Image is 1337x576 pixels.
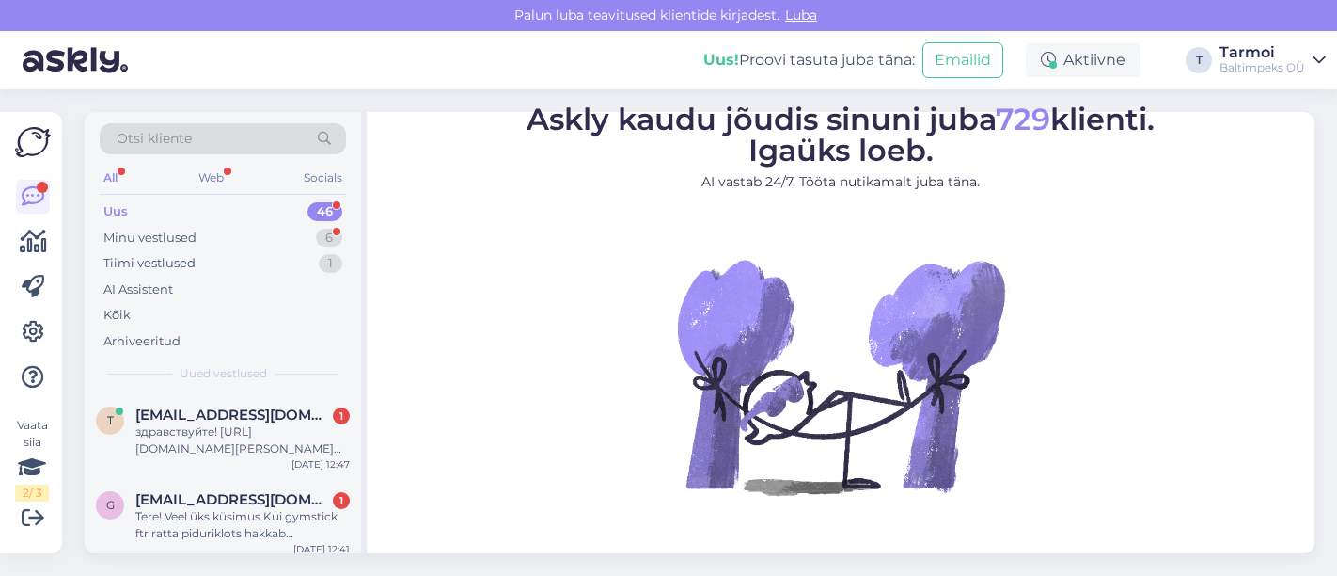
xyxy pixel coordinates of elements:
div: All [100,166,121,190]
div: [DATE] 12:47 [291,457,350,472]
div: 1 [319,254,342,273]
span: Otsi kliente [117,129,192,149]
b: Uus! [703,51,739,69]
div: Tarmoi [1219,45,1305,60]
span: Uued vestlused [180,365,267,382]
span: 729 [996,101,1050,137]
div: Tiimi vestlused [103,254,196,273]
div: Web [195,166,228,190]
div: 6 [316,229,342,248]
div: 46 [307,202,342,221]
a: TarmoiBaltimpeks OÜ [1219,45,1326,75]
span: Askly kaudu jõudis sinuni juba klienti. Igaüks loeb. [527,101,1155,168]
img: Askly Logo [15,127,51,157]
div: Baltimpeks OÜ [1219,60,1305,75]
div: [DATE] 12:41 [293,542,350,556]
span: t [107,413,114,427]
div: Minu vestlused [103,229,197,248]
div: Arhiveeritud [103,332,181,351]
div: Uus [103,202,128,221]
div: 1 [333,408,350,424]
div: 1 [333,492,350,509]
div: T [1186,47,1212,73]
span: timur.kozlov@gmail.com [135,407,331,424]
p: AI vastab 24/7. Tööta nutikamalt juba täna. [527,172,1155,192]
div: Aktiivne [1026,43,1140,77]
button: Emailid [922,42,1003,78]
div: Tere! Veel üks küsimus.Kui gymstick ftr ratta piduriklots hakkab kuluma,kas teie kaudu saab uue j... [135,508,350,542]
span: Luba [779,7,823,24]
div: Kõik [103,306,131,325]
div: 2 / 3 [15,485,49,502]
div: AI Assistent [103,280,173,299]
div: Proovi tasuta juba täna: [703,49,915,72]
img: No Chat active [671,207,1010,546]
div: Socials [300,166,346,190]
span: g [106,498,115,512]
div: здравствуйте! [URL][DOMAIN_NAME][PERSON_NAME] Telli kohe [PERSON_NAME] [PERSON_NAME] juba [DATE] ... [135,424,350,457]
div: Vaata siia [15,417,49,502]
span: gerlipoder300@gmail.com [135,491,331,508]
